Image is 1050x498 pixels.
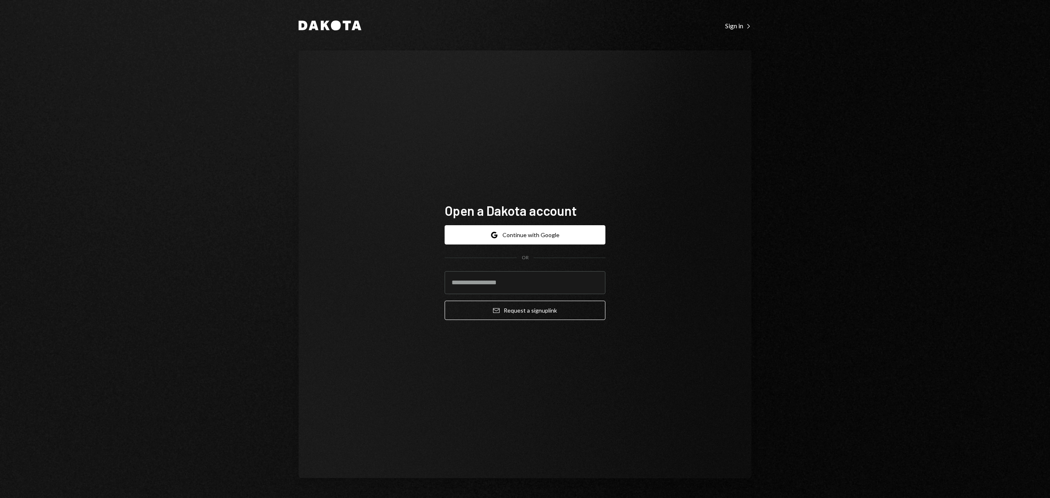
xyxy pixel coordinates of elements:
[445,225,605,244] button: Continue with Google
[725,21,751,30] a: Sign in
[445,301,605,320] button: Request a signuplink
[725,22,751,30] div: Sign in
[445,202,605,219] h1: Open a Dakota account
[522,254,529,261] div: OR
